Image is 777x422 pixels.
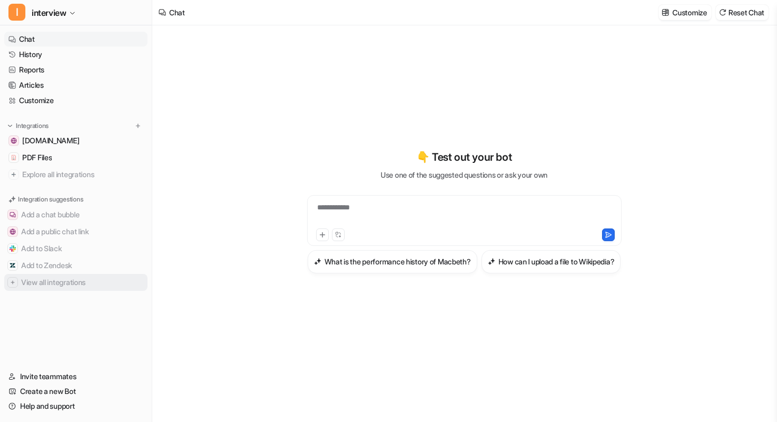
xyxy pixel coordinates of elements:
p: Integrations [16,122,49,130]
p: Use one of the suggested questions or ask your own [381,169,548,180]
a: Help and support [4,399,147,414]
button: Add a public chat linkAdd a public chat link [4,223,147,240]
img: reset [719,8,726,16]
span: PDF Files [22,152,52,163]
button: Customize [659,5,711,20]
img: Add to Zendesk [10,262,16,269]
p: Customize [672,7,707,18]
img: en.wikipedia.org [11,137,17,144]
img: PDF Files [11,154,17,161]
img: Add a public chat link [10,228,16,235]
a: Invite teammates [4,369,147,384]
img: What is the performance history of Macbeth? [314,258,321,265]
p: 👇 Test out your bot [417,149,512,165]
img: expand menu [6,122,14,130]
button: What is the performance history of Macbeth?What is the performance history of Macbeth? [308,250,477,273]
p: Integration suggestions [18,195,83,204]
img: Add to Slack [10,245,16,252]
a: Explore all integrations [4,167,147,182]
img: customize [662,8,669,16]
img: How can I upload a file to Wikipedia? [488,258,495,265]
div: Chat [169,7,185,18]
a: History [4,47,147,62]
h3: How can I upload a file to Wikipedia? [498,256,615,267]
button: Add a chat bubbleAdd a chat bubble [4,206,147,223]
img: explore all integrations [8,169,19,180]
h3: What is the performance history of Macbeth? [325,256,471,267]
a: Customize [4,93,147,108]
span: Explore all integrations [22,166,143,183]
a: PDF FilesPDF Files [4,150,147,165]
button: Add to ZendeskAdd to Zendesk [4,257,147,274]
img: Add a chat bubble [10,212,16,218]
button: Add to SlackAdd to Slack [4,240,147,257]
button: How can I upload a file to Wikipedia?How can I upload a file to Wikipedia? [482,250,621,273]
a: Reports [4,62,147,77]
img: View all integrations [10,279,16,286]
span: I [8,4,25,21]
span: [DOMAIN_NAME] [22,135,79,146]
button: View all integrationsView all integrations [4,274,147,291]
a: en.wikipedia.org[DOMAIN_NAME] [4,133,147,148]
a: Create a new Bot [4,384,147,399]
button: Integrations [4,121,52,131]
button: Reset Chat [716,5,769,20]
a: Articles [4,78,147,93]
img: menu_add.svg [134,122,142,130]
a: Chat [4,32,147,47]
span: interview [32,5,66,20]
